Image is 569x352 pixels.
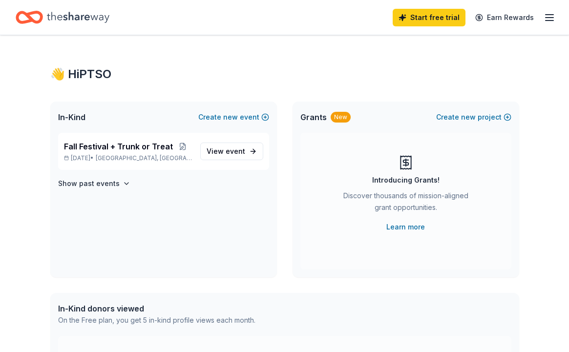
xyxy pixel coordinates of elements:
[64,141,173,152] span: Fall Festival + Trunk or Treat
[16,6,109,29] a: Home
[223,111,238,123] span: new
[461,111,476,123] span: new
[58,111,85,123] span: In-Kind
[58,314,255,326] div: On the Free plan, you get 5 in-kind profile views each month.
[393,9,465,26] a: Start free trial
[198,111,269,123] button: Createnewevent
[226,147,245,155] span: event
[372,174,440,186] div: Introducing Grants!
[331,112,351,123] div: New
[50,66,519,82] div: 👋 Hi PTSO
[58,303,255,314] div: In-Kind donors viewed
[300,111,327,123] span: Grants
[436,111,511,123] button: Createnewproject
[200,143,263,160] a: View event
[207,145,245,157] span: View
[58,178,130,189] button: Show past events
[64,154,192,162] p: [DATE] •
[58,178,120,189] h4: Show past events
[386,221,425,233] a: Learn more
[469,9,540,26] a: Earn Rewards
[339,190,472,217] div: Discover thousands of mission-aligned grant opportunities.
[96,154,192,162] span: [GEOGRAPHIC_DATA], [GEOGRAPHIC_DATA]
